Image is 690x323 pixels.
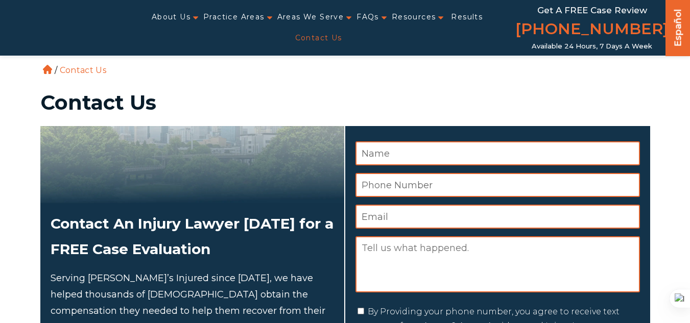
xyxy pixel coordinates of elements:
[152,7,191,28] a: About Us
[40,92,650,113] h1: Contact Us
[355,205,640,229] input: Email
[355,173,640,197] input: Phone Number
[277,7,344,28] a: Areas We Serve
[355,141,640,165] input: Name
[451,7,483,28] a: Results
[43,65,52,74] a: Home
[356,7,379,28] a: FAQs
[515,18,669,42] a: [PHONE_NUMBER]
[51,211,334,262] h2: Contact An Injury Lawyer [DATE] for a FREE Case Evaluation
[537,5,647,15] span: Get a FREE Case Review
[6,19,119,37] img: Auger & Auger Accident and Injury Lawyers Logo
[532,42,652,51] span: Available 24 Hours, 7 Days a Week
[57,65,109,75] li: Contact Us
[203,7,265,28] a: Practice Areas
[295,28,342,48] a: Contact Us
[40,126,344,203] img: Attorneys
[392,7,436,28] a: Resources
